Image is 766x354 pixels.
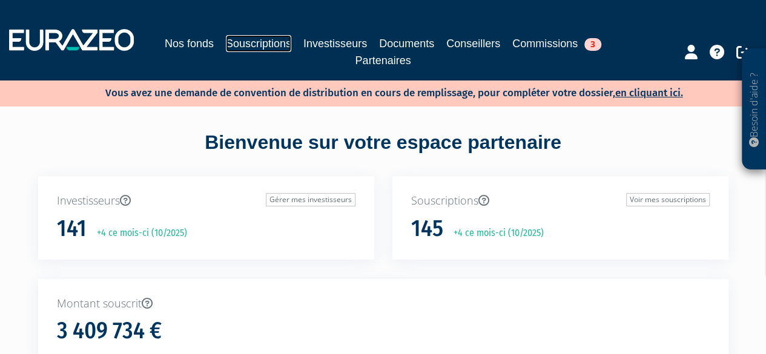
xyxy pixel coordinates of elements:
a: Souscriptions [226,35,291,52]
img: 1732889491-logotype_eurazeo_blanc_rvb.png [9,29,134,51]
h1: 141 [57,216,87,241]
p: Besoin d'aide ? [747,55,761,164]
p: Investisseurs [57,193,355,209]
a: Documents [379,35,434,52]
h1: 145 [411,216,443,241]
a: Investisseurs [303,35,367,52]
p: Souscriptions [411,193,710,209]
a: Nos fonds [165,35,214,52]
p: +4 ce mois-ci (10/2025) [445,226,544,240]
a: Commissions3 [512,35,601,52]
p: +4 ce mois-ci (10/2025) [88,226,187,240]
a: Partenaires [355,52,411,69]
p: Montant souscrit [57,296,710,312]
a: Conseillers [446,35,500,52]
a: Gérer mes investisseurs [266,193,355,206]
h1: 3 409 734 € [57,318,162,344]
a: Voir mes souscriptions [626,193,710,206]
span: 3 [584,38,601,51]
div: Bienvenue sur votre espace partenaire [29,129,738,176]
p: Vous avez une demande de convention de distribution en cours de remplissage, pour compléter votre... [70,83,683,100]
a: en cliquant ici. [615,87,683,99]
